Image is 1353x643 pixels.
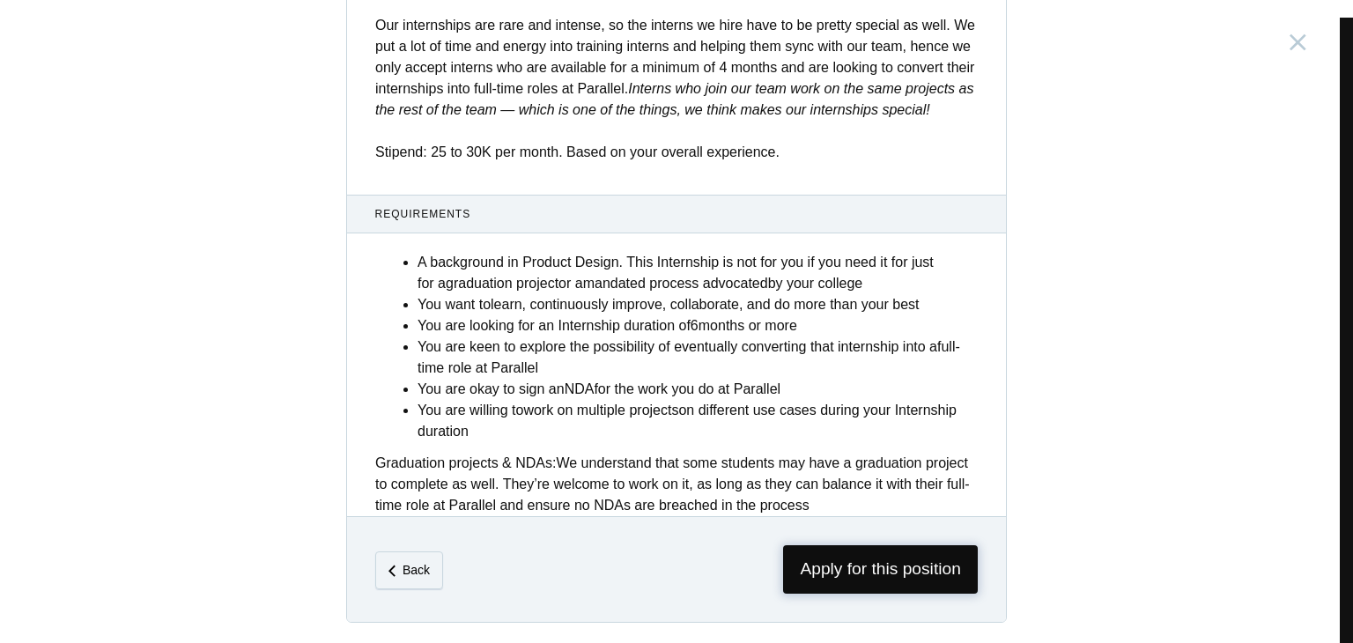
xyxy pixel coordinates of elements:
em: Back [403,563,430,577]
li: You are okay to sign an for the work you do at Parallel [418,379,978,400]
li: You are willing to on different use cases during your Internship duration [418,400,978,442]
strong: graduation project [446,276,558,291]
strong: NDA [565,381,595,396]
div: We understand that some students may have a graduation project to complete as well. They’re welco... [375,453,978,516]
strong: months or more [699,318,797,333]
em: Interns who join our team work on the same projects as the rest of the team — which is one of the... [375,81,973,117]
strong: work on multiple projects [523,403,678,418]
li: You are keen to explore the possibility of eventually converting that internship into a [418,336,978,379]
li: You are looking for an Internship duration of [418,315,978,336]
strong: Graduation projects & NDAs: [375,455,556,470]
strong: Stipend [375,144,423,159]
strong: process advocated [649,276,767,291]
strong: learn, continuously improve, collaborate, and do more than your best [491,297,920,312]
li: A background in Product Design. This Internship is not for you if you need it for just for a or a... [418,252,978,294]
p: Our internships are rare and intense, so the interns we hire have to be pretty special as well. W... [375,15,978,163]
span: Requirements [375,206,979,222]
strong: 6 [691,318,699,333]
li: You want to [418,294,978,315]
span: Apply for this position [783,545,978,594]
strong: mandated [583,276,646,291]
